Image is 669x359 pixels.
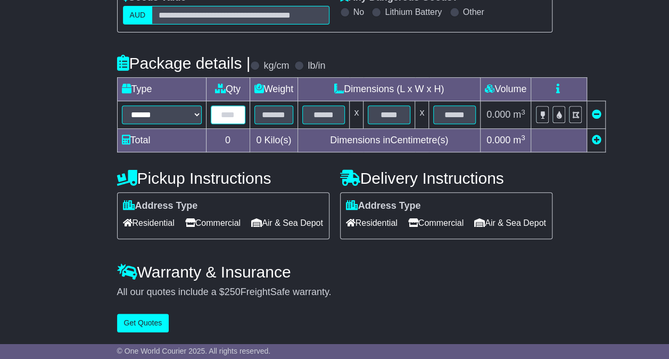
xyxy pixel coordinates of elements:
[521,134,525,142] sup: 3
[250,129,298,152] td: Kilo(s)
[251,215,323,231] span: Air & Sea Depot
[350,101,364,129] td: x
[513,135,525,145] span: m
[481,78,531,101] td: Volume
[117,263,552,281] h4: Warranty & Insurance
[117,54,251,72] h4: Package details |
[591,135,601,145] a: Add new item
[346,215,398,231] span: Residential
[117,287,552,298] div: All our quotes include a $ FreightSafe warranty.
[308,60,325,72] label: lb/in
[117,347,271,355] span: © One World Courier 2025. All rights reserved.
[486,109,510,120] span: 0.000
[206,129,250,152] td: 0
[225,287,241,297] span: 250
[256,135,261,145] span: 0
[117,78,206,101] td: Type
[385,7,442,17] label: Lithium Battery
[123,215,175,231] span: Residential
[474,215,546,231] span: Air & Sea Depot
[123,6,153,25] label: AUD
[123,200,198,212] label: Address Type
[117,169,329,187] h4: Pickup Instructions
[117,129,206,152] td: Total
[185,215,241,231] span: Commercial
[415,101,429,129] td: x
[298,78,481,101] td: Dimensions (L x W x H)
[206,78,250,101] td: Qty
[263,60,289,72] label: kg/cm
[513,109,525,120] span: m
[298,129,481,152] td: Dimensions in Centimetre(s)
[591,109,601,120] a: Remove this item
[250,78,298,101] td: Weight
[463,7,484,17] label: Other
[408,215,464,231] span: Commercial
[117,314,169,332] button: Get Quotes
[486,135,510,145] span: 0.000
[353,7,364,17] label: No
[340,169,552,187] h4: Delivery Instructions
[346,200,421,212] label: Address Type
[521,108,525,116] sup: 3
